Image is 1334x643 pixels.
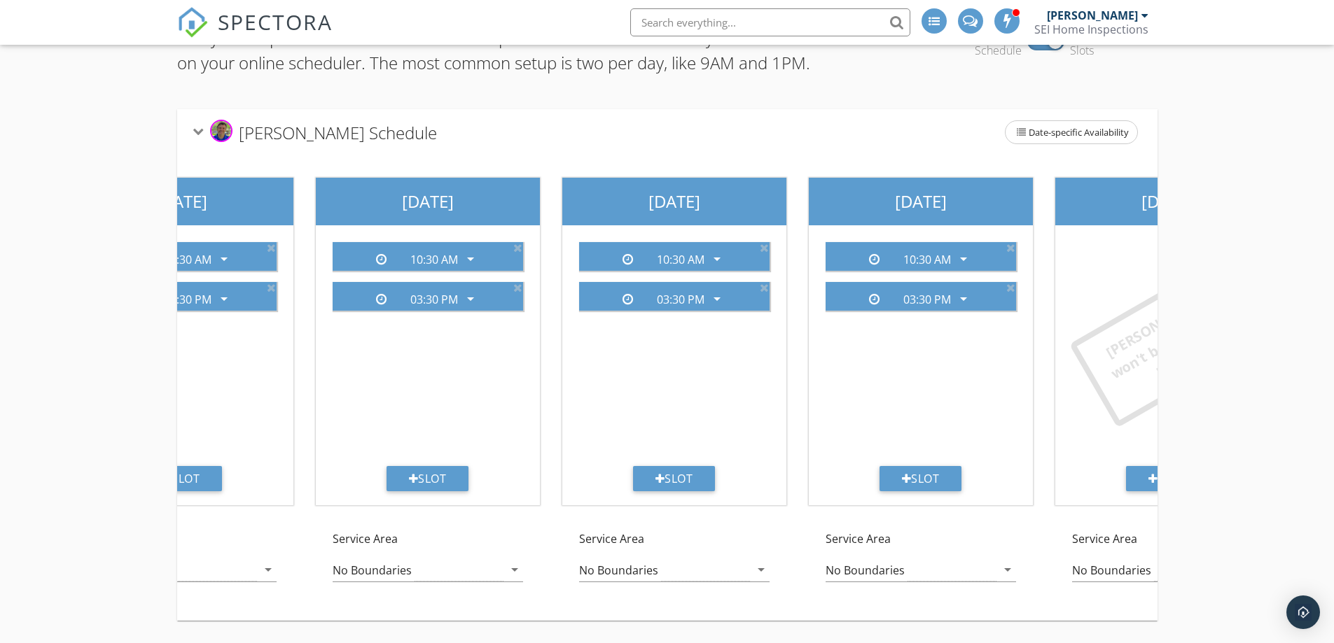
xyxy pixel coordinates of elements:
p: Add your inspection start times for each inspector. These will be the only available times on you... [177,25,831,76]
div: SEI Home Inspections [1034,22,1148,36]
div: 10:30 AM [164,253,211,266]
i: arrow_drop_down [462,290,479,307]
div: 10:30 AM [903,253,951,266]
i: arrow_drop_down [999,561,1016,578]
div: [DATE] [562,178,786,225]
div: [DATE] [316,178,540,225]
div: Service Area [1044,516,1291,609]
div: No Boundaries [826,564,905,577]
div: 03:30 PM [657,293,704,306]
div: 03:30 PM [164,293,211,306]
i: arrow_drop_down [216,250,232,267]
div: [PERSON_NAME] [1047,8,1138,22]
i: arrow_drop_down [462,250,479,267]
div: Slot [387,466,469,491]
i: arrow_drop_down [753,561,770,578]
span: Date-specific Availability [1006,121,1137,143]
input: Search everything... [630,8,910,36]
div: Slot [633,466,716,491]
i: arrow_drop_down [955,250,972,267]
a: SPECTORA [177,19,333,48]
div: No Boundaries [1072,564,1151,577]
i: arrow_drop_down [709,250,725,267]
div: [DATE] [809,178,1033,225]
div: Slot [1126,466,1209,491]
i: arrow_drop_down [260,561,277,578]
i: arrow_drop_down [955,290,972,307]
div: Open Intercom Messenger [1286,595,1320,629]
span: SPECTORA [218,7,333,36]
div: No Boundaries [333,564,412,577]
div: Slot [140,466,223,491]
div: 03:30 PM [903,293,951,306]
img: portrait_of_me.jpg [210,120,232,142]
div: [DATE] [1055,178,1279,225]
div: No Boundaries [579,564,658,577]
div: 10:30 AM [410,253,458,266]
div: 10:30 AM [657,253,704,266]
span: [PERSON_NAME] Schedule [239,120,437,143]
div: Slot [880,466,962,491]
i: arrow_drop_down [506,561,523,578]
div: [DATE] [69,178,293,225]
div: Service Area [305,516,551,609]
div: Service Area [798,516,1044,609]
div: Service Area [551,516,798,609]
i: arrow_drop_down [709,290,725,307]
div: Service Area [58,516,305,609]
img: The Best Home Inspection Software - Spectora [177,7,208,38]
i: arrow_drop_down [216,290,232,307]
div: 03:30 PM [410,293,458,306]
